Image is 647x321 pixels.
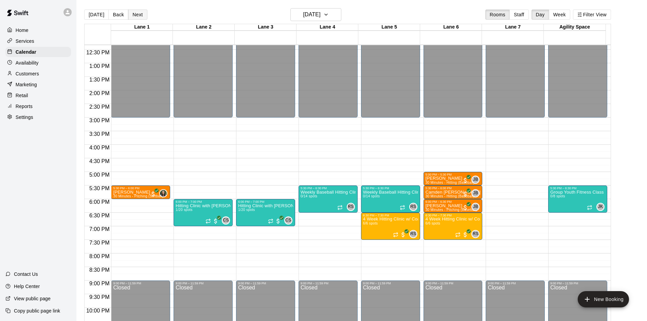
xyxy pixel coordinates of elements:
[88,63,111,69] span: 1:00 PM
[5,36,71,46] a: Services
[205,218,211,224] span: Recurring event
[5,25,71,35] div: Home
[16,92,28,99] p: Retail
[301,186,356,190] div: 5:30 PM – 6:30 PM
[474,189,480,197] span: Joseph Bauserman
[473,231,479,237] span: RS
[88,185,111,191] span: 5:30 PM
[238,200,293,203] div: 6:00 PM – 7:00 PM
[5,58,71,68] a: Availability
[361,213,420,240] div: 6:30 PM – 7:30 PM: 4 Week Hitting Clinic w/ Coach Veronica 10-14 y/o
[5,79,71,90] a: Marketing
[426,282,481,285] div: 9:00 PM – 11:59 PM
[222,216,230,225] div: Cayden Sparks
[548,185,607,213] div: 5:30 PM – 6:30 PM: Group Youth Fitness Class
[16,114,33,121] p: Settings
[598,203,603,210] span: JK
[111,185,170,199] div: 5:30 PM – 6:00 PM: Piper Ramsey
[363,214,418,217] div: 6:30 PM – 7:30 PM
[88,294,111,300] span: 9:30 PM
[150,191,157,197] span: All customers have paid
[426,221,441,225] span: 6/6 spots filled
[573,10,611,20] button: Filter View
[84,10,109,20] button: [DATE]
[16,49,36,55] p: Calendar
[284,216,292,225] div: Cayden Sparks
[16,103,33,110] p: Reports
[14,283,40,290] p: Help Center
[16,38,34,44] p: Services
[426,173,481,176] div: 5:00 PM – 5:30 PM
[599,203,605,211] span: Jarett Kelchner
[88,213,111,218] span: 6:30 PM
[412,203,417,211] span: Ridge Staff
[88,172,111,178] span: 5:00 PM
[5,47,71,57] div: Calendar
[5,112,71,122] div: Settings
[578,291,629,307] button: add
[509,10,529,20] button: Staff
[16,70,39,77] p: Customers
[363,194,380,198] span: 0/14 spots filled
[16,59,39,66] p: Availability
[162,189,167,197] span: Megan MacDonald
[455,232,461,237] span: Recurring event
[474,203,480,211] span: Joseph Bauserman
[301,282,356,285] div: 9:00 PM – 11:59 PM
[275,218,282,225] span: All customers have paid
[409,203,417,211] div: Ridge Staff
[424,172,483,185] div: 5:00 PM – 5:30 PM: Chase Farrow
[173,24,235,31] div: Lane 2
[410,203,416,210] span: RS
[426,194,474,198] span: 30 Minutes - Hitting (Baseball)
[544,24,606,31] div: Agility Space
[176,282,231,285] div: 9:00 PM – 11:59 PM
[550,194,565,198] span: 0/8 spots filled
[287,216,292,225] span: Cayden Sparks
[176,200,231,203] div: 6:00 PM – 7:00 PM
[587,205,592,210] span: Recurring event
[5,90,71,101] a: Retail
[223,217,229,224] span: CS
[88,118,111,123] span: 3:00 PM
[85,308,111,314] span: 10:00 PM
[174,199,233,226] div: 6:00 PM – 7:00 PM: Hitting Clinic with Carly and Cayden!! 6-12 y/o
[471,230,480,238] div: Ridge Staff
[238,208,255,212] span: 1/20 spots filled
[400,205,405,210] span: Recurring event
[482,24,544,31] div: Lane 7
[5,69,71,79] a: Customers
[485,10,510,20] button: Rooms
[14,271,38,278] p: Contact Us
[363,221,378,225] span: 6/6 spots filled
[462,204,469,211] span: All customers have paid
[212,218,219,225] span: All customers have paid
[420,24,482,31] div: Lane 6
[128,10,147,20] button: Next
[462,177,469,184] span: All customers have paid
[424,199,483,213] div: 6:00 PM – 6:30 PM: Noah Grzegozewski
[160,190,167,197] img: Megan MacDonald
[88,131,111,137] span: 3:30 PM
[410,231,416,237] span: RS
[16,27,29,34] p: Home
[473,176,478,183] span: JB
[473,190,478,197] span: JB
[88,226,111,232] span: 7:00 PM
[596,203,605,211] div: Jarett Kelchner
[462,191,469,197] span: All customers have paid
[238,282,293,285] div: 9:00 PM – 11:59 PM
[347,203,355,211] div: Ridge Staff
[14,307,60,314] p: Copy public page link
[550,282,605,285] div: 9:00 PM – 11:59 PM
[299,185,358,213] div: 5:30 PM – 6:30 PM: Weekly Baseball Hitting Clinic with Josiah!! 6-12 y/o
[361,185,420,213] div: 5:30 PM – 6:30 PM: Weekly Baseball Hitting Clinic with Josiah!! 6-12 y/o
[400,231,407,238] span: All customers have paid
[290,8,341,21] button: [DATE]
[473,203,478,210] span: JB
[412,230,417,238] span: Ridge Staff
[409,230,417,238] div: Ridge Staff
